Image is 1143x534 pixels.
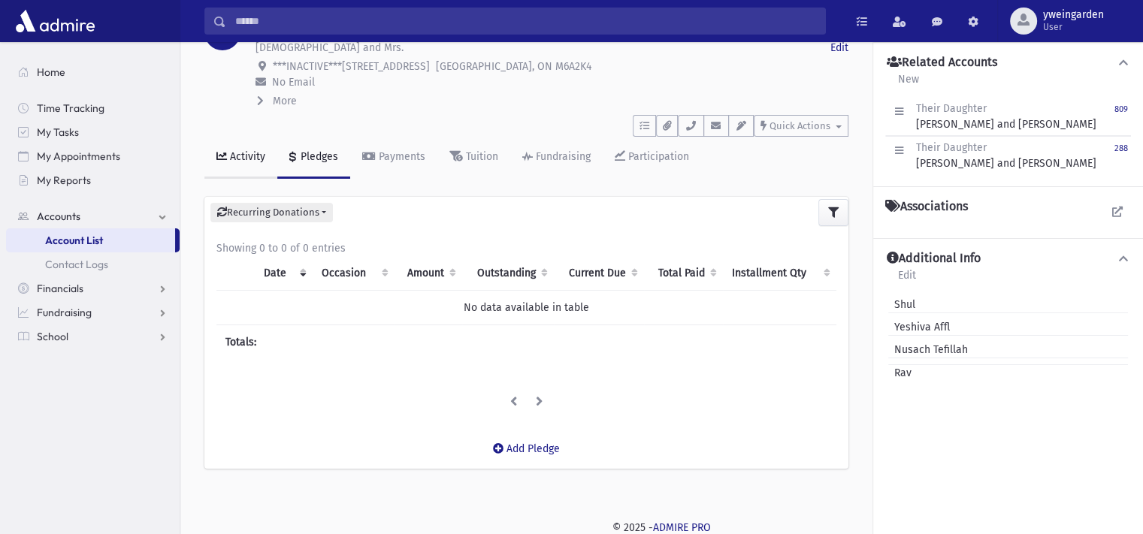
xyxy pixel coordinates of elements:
h4: Related Accounts [887,55,997,71]
a: School [6,324,180,348]
a: Fundraising [510,137,603,179]
span: School [37,330,68,343]
p: [DEMOGRAPHIC_DATA] and Mrs. [256,40,404,56]
span: Time Tracking [37,101,104,115]
th: Current Due: activate to sort column ascending [554,256,644,291]
button: Recurring Donations [210,203,333,222]
a: Time Tracking [6,96,180,120]
div: Tuition [463,150,498,163]
span: Their Daughter [916,102,987,115]
span: Accounts [37,210,80,223]
span: My Appointments [37,149,120,163]
span: Account List [45,234,103,247]
a: My Appointments [6,144,180,168]
span: My Reports [37,173,91,187]
a: ADMIRE PRO [653,521,711,534]
span: Home [37,65,65,79]
th: Installment Qty: activate to sort column ascending [723,256,836,291]
button: Quick Actions [754,115,848,137]
a: 288 [1114,140,1128,171]
th: Amount: activate to sort column ascending [394,256,462,291]
a: My Reports [6,168,180,192]
a: Home [6,60,180,84]
span: ***INACTIVE***[STREET_ADDRESS] [273,60,430,73]
a: Payments [350,137,437,179]
a: New [897,71,920,98]
h4: Associations [885,199,968,214]
a: Account List [6,228,175,252]
td: No data available in table [216,290,836,324]
span: Financials [37,282,83,295]
span: My Tasks [37,125,79,139]
span: Contact Logs [45,258,108,271]
a: Financials [6,276,180,300]
span: Fundraising [37,306,92,319]
div: Fundraising [533,150,591,163]
a: Edit [830,40,848,56]
a: Activity [204,137,277,179]
span: User [1043,21,1104,33]
span: Rav [888,365,912,381]
div: [PERSON_NAME] and [PERSON_NAME] [916,140,1096,171]
div: Activity [227,150,265,163]
span: Quick Actions [770,120,830,131]
a: Fundraising [6,300,180,324]
a: Pledges [277,137,350,179]
span: No Email [272,76,315,89]
button: Additional Info [885,251,1131,267]
a: Add Pledge [481,430,572,467]
span: Nusach Tefillah [888,342,968,358]
span: Yeshiva Affl [888,319,950,335]
th: Date: activate to sort column ascending [255,256,313,291]
span: [GEOGRAPHIC_DATA], ON M6A2K4 [436,60,591,73]
div: Participation [625,150,689,163]
div: Pledges [298,150,338,163]
th: Total Paid: activate to sort column ascending [644,256,723,291]
a: My Tasks [6,120,180,144]
a: Accounts [6,204,180,228]
small: 288 [1114,143,1128,153]
div: Showing 0 to 0 of 0 entries [216,240,836,256]
a: Contact Logs [6,252,180,276]
span: Shul [888,297,915,312]
span: Their Daughter [916,141,987,154]
small: 809 [1114,104,1128,114]
button: More [256,93,298,109]
th: Occasion : activate to sort column ascending [313,256,394,291]
th: Totals: [216,324,394,359]
span: More [273,95,297,107]
a: Participation [603,137,701,179]
h4: Additional Info [887,251,981,267]
span: yweingarden [1043,9,1104,21]
a: 809 [1114,101,1128,132]
img: AdmirePro [12,6,98,36]
div: Payments [376,150,425,163]
div: [PERSON_NAME] and [PERSON_NAME] [916,101,1096,132]
th: Outstanding: activate to sort column ascending [462,256,554,291]
input: Search [226,8,825,35]
a: Edit [897,267,917,294]
a: Tuition [437,137,510,179]
button: Related Accounts [885,55,1131,71]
